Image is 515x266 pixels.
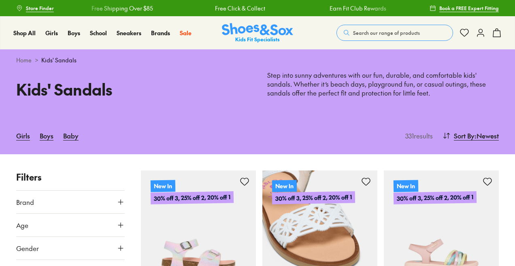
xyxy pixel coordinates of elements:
p: New In [151,180,175,192]
a: Sneakers [117,29,141,37]
h1: Kids' Sandals [16,78,248,101]
a: Girls [45,29,58,37]
p: 30% off 3, 25% off 2, 20% off 1 [394,191,477,204]
a: School [90,29,107,37]
a: Home [16,56,32,64]
span: Sort By [454,131,475,140]
span: Brand [16,197,34,207]
span: Gender [16,243,39,253]
p: Filters [16,170,125,184]
a: Boys [40,127,53,145]
a: Sale [180,29,192,37]
span: Kids' Sandals [41,56,77,64]
span: Store Finder [26,4,54,12]
span: Search our range of products [353,29,420,36]
p: Step into sunny adventures with our fun, durable, and comfortable kids' sandals. Whether it’s bea... [267,71,499,98]
p: 30% off 3, 25% off 2, 20% off 1 [272,192,355,204]
div: > [16,56,499,64]
a: Boys [68,29,80,37]
a: Book a FREE Expert Fitting [430,1,499,15]
p: 331 results [402,131,433,140]
span: Age [16,220,28,230]
button: Age [16,214,125,236]
a: Baby [63,127,79,145]
p: 30% off 3, 25% off 2, 20% off 1 [151,191,234,204]
a: Brands [151,29,170,37]
a: Girls [16,127,30,145]
a: Free Shipping Over $85 [92,4,153,13]
a: Free Click & Collect [215,4,265,13]
p: New In [394,180,418,192]
a: Shoes & Sox [222,23,293,43]
button: Search our range of products [336,25,453,41]
button: Brand [16,191,125,213]
img: SNS_Logo_Responsive.svg [222,23,293,43]
span: : Newest [475,131,499,140]
span: Book a FREE Expert Fitting [439,4,499,12]
a: Earn Fit Club Rewards [329,4,386,13]
p: New In [272,180,297,192]
button: Gender [16,237,125,260]
a: Store Finder [16,1,54,15]
button: Sort By:Newest [443,127,499,145]
a: Shop All [13,29,36,37]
